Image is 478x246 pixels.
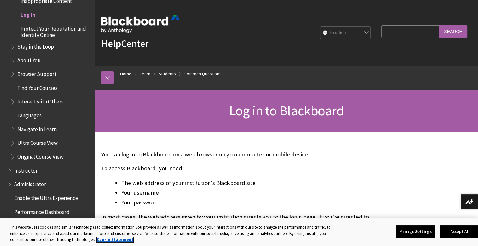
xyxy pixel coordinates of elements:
span: Enable the Ultra Experience [14,193,78,201]
span: Browser Support [17,69,57,77]
a: Common Questions [184,70,221,78]
div: This website uses cookies and similar technologies to collect information you provide as well as ... [10,224,335,243]
span: Ultra Course View [17,138,58,146]
img: Blackboard by Anthology [101,15,180,33]
button: Manage Settings [396,225,435,238]
li: The web address of your institution's Blackboard site [121,179,378,187]
a: Learn [140,70,150,78]
span: Languages [17,110,42,119]
span: Stay in the Loop [17,41,54,50]
strong: Help [101,37,121,50]
li: Your username [121,188,378,197]
span: Instructor [14,165,38,174]
input: Search [439,25,467,38]
span: Administrator [14,179,46,188]
p: In most cases, the web address given by your institution directs you to the login page. If you're... [101,213,378,229]
select: Site Language Selector [320,27,371,39]
li: Your password [121,198,378,207]
span: Original Course View [17,151,64,160]
a: More information about your privacy, opens in a new tab [97,237,133,242]
p: You can log in to Blackboard on a web browser on your computer or mobile device. [101,150,378,159]
a: Home [120,70,131,78]
span: Navigate in Learn [17,124,57,132]
span: Log in to Blackboard [229,102,344,119]
span: About You [17,55,41,64]
span: Find Your Courses [17,83,57,91]
span: Interact with Others [17,97,64,105]
a: Students [159,70,176,78]
p: To access Blackboard, you need: [101,164,378,173]
span: Log in [21,9,35,18]
span: Protect Your Reputation and Identity Online [21,23,90,38]
span: Performance Dashboard [14,207,70,215]
a: HelpCenter [101,37,148,50]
